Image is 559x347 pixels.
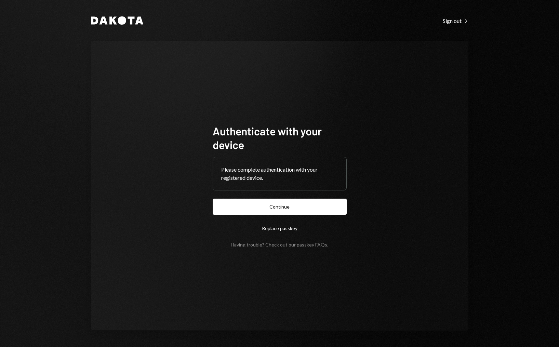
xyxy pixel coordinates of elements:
button: Replace passkey [213,220,347,236]
div: Having trouble? Check out our . [231,242,328,248]
h1: Authenticate with your device [213,124,347,151]
a: Sign out [443,17,468,24]
div: Please complete authentication with your registered device. [221,165,338,182]
a: passkey FAQs [297,242,327,248]
button: Continue [213,199,347,215]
